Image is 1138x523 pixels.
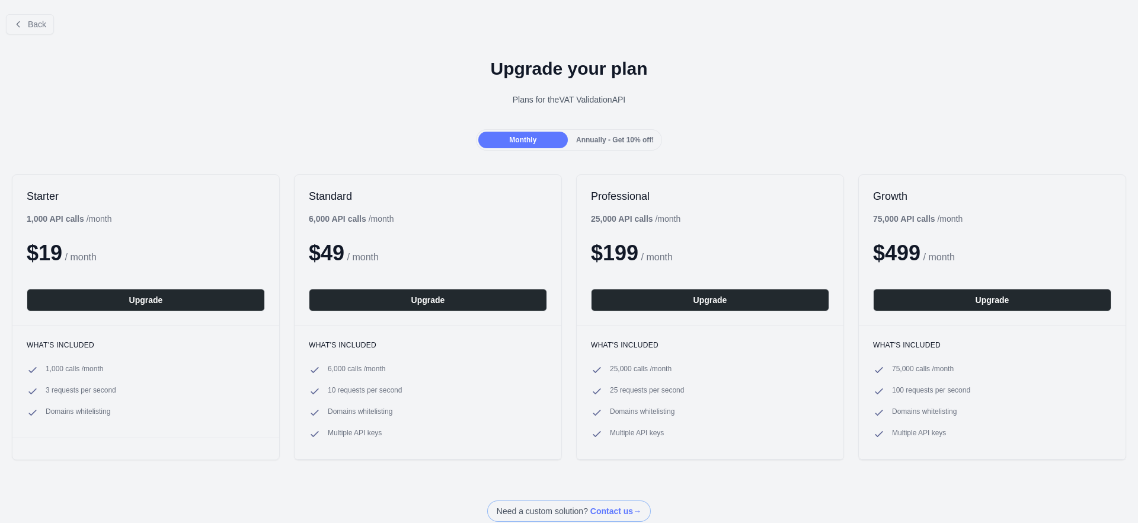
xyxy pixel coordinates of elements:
[873,189,1111,203] h2: Growth
[309,189,547,203] h2: Standard
[591,189,829,203] h2: Professional
[873,213,963,225] div: / month
[873,241,920,265] span: $ 499
[591,213,680,225] div: / month
[591,214,653,224] b: 25,000 API calls
[591,241,638,265] span: $ 199
[873,214,935,224] b: 75,000 API calls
